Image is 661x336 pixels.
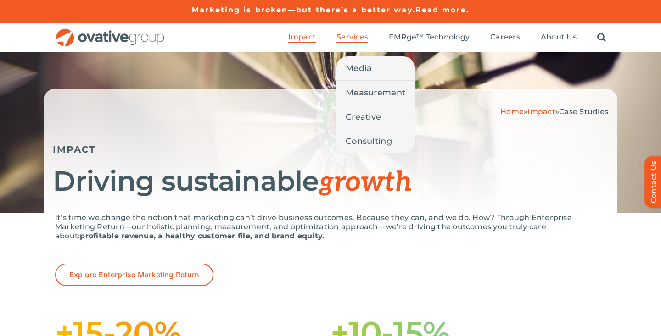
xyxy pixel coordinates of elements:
[346,110,381,123] span: Creative
[336,33,368,43] a: Services
[55,28,165,36] a: OG_Full_horizontal_RGB
[346,135,392,148] span: Consulting
[53,166,608,197] h1: Driving sustainable
[192,6,415,14] a: Marketing is broken—but there’s a better way.
[336,33,368,42] span: Services
[319,166,412,199] span: growth
[55,213,606,241] p: It’s time we change the notion that marketing can’t drive business outcomes. Because they can, an...
[541,33,577,43] a: About Us
[415,6,469,14] a: Read more.
[597,33,606,43] a: Search
[80,231,324,240] strong: profitable revenue, a healthy customer file, and brand equity.
[336,56,415,80] a: Media
[288,23,606,52] nav: Menu
[336,81,415,105] a: Measurement
[346,86,405,99] span: Measurement
[288,33,316,43] a: Impact
[336,129,415,153] a: Consulting
[500,107,608,116] span: » »
[55,264,213,286] a: Explore Enterprise Marketing Return
[490,33,520,43] a: Careers
[346,62,372,75] span: Media
[389,33,470,43] a: EMRge™ Technology
[490,33,520,42] span: Careers
[500,107,524,116] a: Home
[336,105,415,129] a: Creative
[527,107,555,116] a: Impact
[53,144,608,155] h5: IMPACT
[389,33,470,42] span: EMRge™ Technology
[69,270,199,279] span: Explore Enterprise Marketing Return
[541,33,577,42] span: About Us
[288,33,316,42] span: Impact
[559,107,608,116] span: Case Studies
